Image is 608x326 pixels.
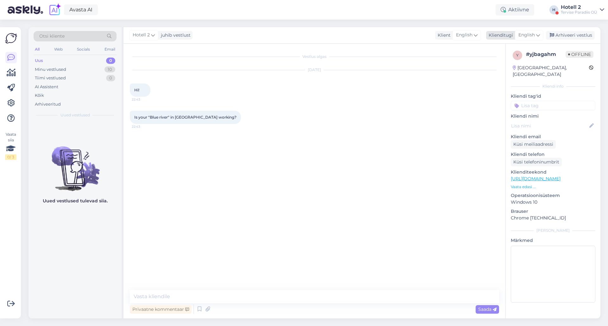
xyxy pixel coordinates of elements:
p: Vaata edasi ... [511,184,595,190]
div: Tiimi vestlused [35,75,66,81]
img: Askly Logo [5,32,17,44]
div: juhib vestlust [158,32,191,39]
p: Brauser [511,208,595,215]
div: Aktiivne [496,4,534,15]
a: [URL][DOMAIN_NAME] [511,176,560,181]
div: 0 / 3 [5,154,16,160]
a: Avasta AI [64,4,98,15]
div: H [549,5,558,14]
div: [DATE] [130,67,499,73]
span: English [518,32,535,39]
div: [GEOGRAPHIC_DATA], [GEOGRAPHIC_DATA] [513,65,589,78]
div: Kliendi info [511,83,595,89]
div: All [34,45,41,53]
div: AI Assistent [35,84,58,90]
p: Kliendi nimi [511,113,595,120]
div: [PERSON_NAME] [511,228,595,233]
div: Kõik [35,92,44,99]
div: Email [103,45,117,53]
p: Kliendi tag'id [511,93,595,100]
span: y [516,53,519,58]
div: 0 [106,58,115,64]
span: English [456,32,472,39]
div: Uus [35,58,43,64]
div: Hotell 2 [561,5,597,10]
div: Vaata siia [5,132,16,160]
p: Chrome [TECHNICAL_ID] [511,215,595,221]
div: 0 [106,75,115,81]
div: Klienditugi [486,32,513,39]
a: Hotell 2Tervise Paradiis OÜ [561,5,604,15]
span: Saada [478,306,497,312]
span: Is your "Blue river" in [GEOGRAPHIC_DATA] working? [134,115,237,120]
div: Socials [76,45,91,53]
div: Minu vestlused [35,66,66,73]
div: Privaatne kommentaar [130,305,192,314]
div: 10 [104,66,115,73]
img: explore-ai [48,3,61,16]
p: Windows 10 [511,199,595,206]
p: Kliendi telefon [511,151,595,158]
div: Arhiveeri vestlus [546,31,595,40]
span: Hotell 2 [133,32,150,39]
span: Offline [566,51,593,58]
div: Küsi telefoninumbrit [511,158,562,166]
div: # yjbagahm [526,51,566,58]
input: Lisa nimi [511,122,588,129]
div: Tervise Paradiis OÜ [561,10,597,15]
span: Hi! [134,88,139,92]
div: Klient [435,32,451,39]
img: No chats [28,135,122,192]
p: Märkmed [511,237,595,244]
p: Klienditeekond [511,169,595,175]
div: Web [53,45,64,53]
span: Uued vestlused [60,112,90,118]
input: Lisa tag [511,101,595,110]
p: Uued vestlused tulevad siia. [43,198,108,204]
p: Kliendi email [511,133,595,140]
span: 22:43 [132,97,155,102]
div: Vestlus algas [130,54,499,59]
span: Otsi kliente [39,33,65,40]
p: Operatsioonisüsteem [511,192,595,199]
span: 22:43 [132,124,155,129]
div: Arhiveeritud [35,101,61,108]
div: Küsi meiliaadressi [511,140,556,149]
